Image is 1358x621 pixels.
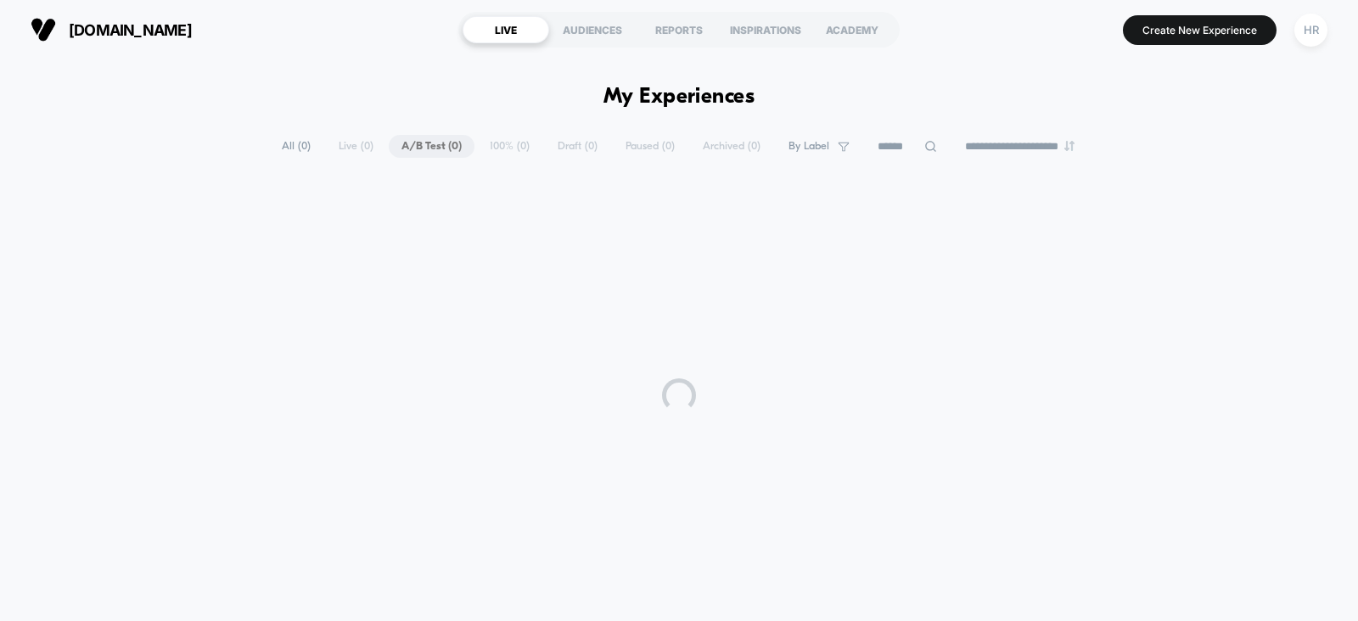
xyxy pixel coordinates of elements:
img: Visually logo [31,17,56,42]
button: [DOMAIN_NAME] [25,16,197,43]
div: HR [1294,14,1327,47]
span: By Label [788,140,829,153]
div: ACADEMY [809,16,895,43]
h1: My Experiences [603,85,755,109]
div: AUDIENCES [549,16,636,43]
span: [DOMAIN_NAME] [69,21,192,39]
button: Create New Experience [1123,15,1277,45]
div: INSPIRATIONS [722,16,809,43]
div: REPORTS [636,16,722,43]
span: All ( 0 ) [269,135,323,158]
img: end [1064,141,1075,151]
div: LIVE [463,16,549,43]
button: HR [1289,13,1333,48]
